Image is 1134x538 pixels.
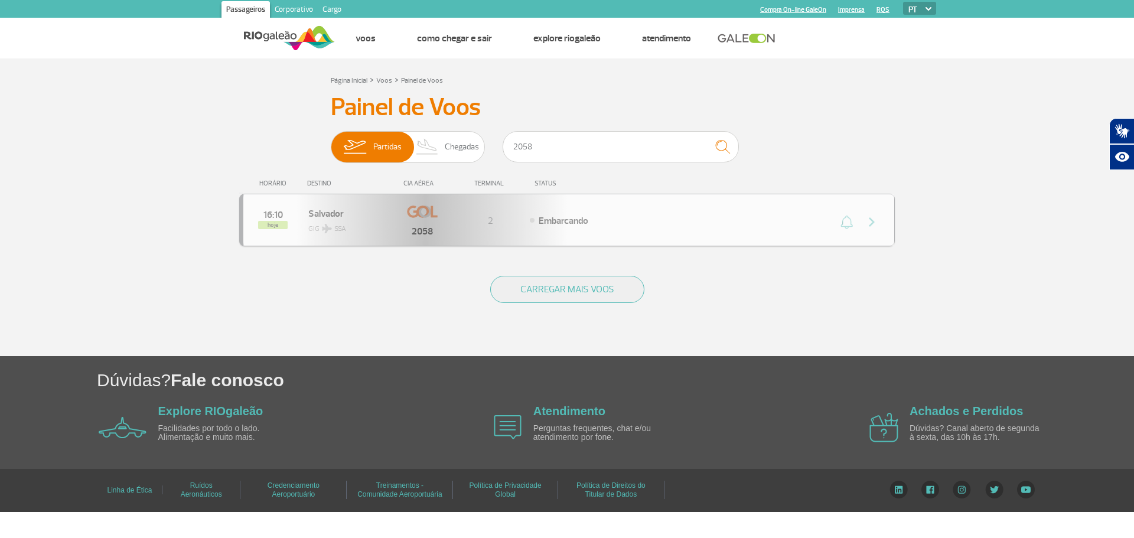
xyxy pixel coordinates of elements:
a: Passageiros [221,1,270,20]
span: Chegadas [445,132,479,162]
a: Compra On-line GaleOn [760,6,826,14]
img: slider-desembarque [410,132,445,162]
a: Imprensa [838,6,865,14]
img: Twitter [985,481,1003,498]
a: Explore RIOgaleão [158,405,263,418]
a: Achados e Perdidos [910,405,1023,418]
h1: Dúvidas? [97,368,1134,392]
a: RQS [876,6,889,14]
button: CARREGAR MAIS VOOS [490,276,644,303]
img: airplane icon [869,413,898,442]
h3: Painel de Voos [331,93,803,122]
button: Abrir recursos assistivos. [1109,144,1134,170]
a: Página Inicial [331,76,367,85]
span: Fale conosco [171,370,284,390]
input: Voo, cidade ou cia aérea [503,131,739,162]
img: Instagram [953,481,971,498]
img: airplane icon [494,415,522,439]
div: DESTINO [307,180,393,187]
a: Política de Direitos do Titular de Dados [576,477,646,503]
a: Painel de Voos [401,76,443,85]
img: slider-embarque [336,132,373,162]
a: > [370,73,374,86]
a: Ruídos Aeronáuticos [181,477,222,503]
a: Explore RIOgaleão [533,32,601,44]
p: Facilidades por todo o lado. Alimentação e muito mais. [158,424,294,442]
img: LinkedIn [889,481,908,498]
a: Treinamentos - Comunidade Aeroportuária [357,477,442,503]
a: Atendimento [642,32,691,44]
div: Plugin de acessibilidade da Hand Talk. [1109,118,1134,170]
span: Partidas [373,132,402,162]
a: Credenciamento Aeroportuário [268,477,320,503]
div: CIA AÉREA [393,180,452,187]
a: Linha de Ética [107,482,152,498]
a: Atendimento [533,405,605,418]
p: Perguntas frequentes, chat e/ou atendimento por fone. [533,424,669,442]
a: Como chegar e sair [417,32,492,44]
a: Política de Privacidade Global [470,477,542,503]
a: Voos [376,76,392,85]
a: Voos [356,32,376,44]
div: STATUS [529,180,625,187]
div: TERMINAL [452,180,529,187]
a: Corporativo [270,1,318,20]
img: Facebook [921,481,939,498]
img: airplane icon [99,417,146,438]
a: Cargo [318,1,346,20]
a: > [395,73,399,86]
div: HORÁRIO [243,180,307,187]
button: Abrir tradutor de língua de sinais. [1109,118,1134,144]
p: Dúvidas? Canal aberto de segunda à sexta, das 10h às 17h. [910,424,1045,442]
img: YouTube [1017,481,1035,498]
